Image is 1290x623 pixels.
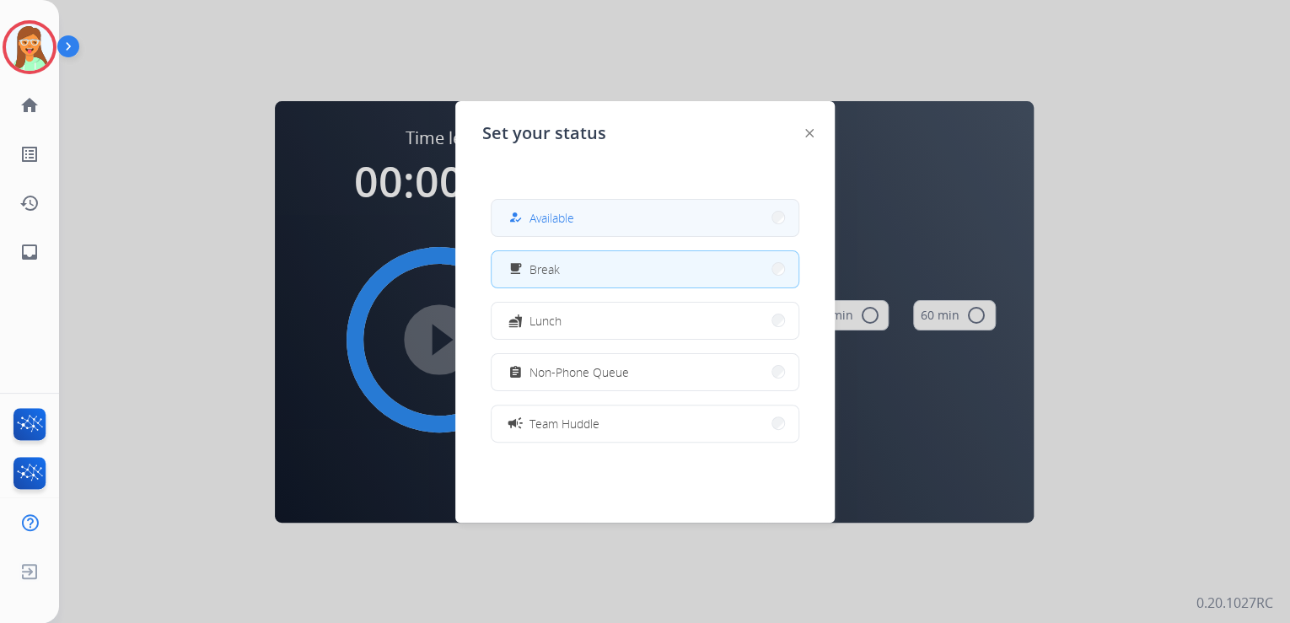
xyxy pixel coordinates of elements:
[19,95,40,115] mat-icon: home
[492,303,798,339] button: Lunch
[507,415,524,432] mat-icon: campaign
[19,144,40,164] mat-icon: list_alt
[1196,593,1273,613] p: 0.20.1027RC
[508,262,523,277] mat-icon: free_breakfast
[492,251,798,287] button: Break
[508,211,523,225] mat-icon: how_to_reg
[529,363,629,381] span: Non-Phone Queue
[529,415,599,432] span: Team Huddle
[529,209,574,227] span: Available
[529,260,560,278] span: Break
[529,312,562,330] span: Lunch
[19,193,40,213] mat-icon: history
[492,405,798,442] button: Team Huddle
[508,314,523,328] mat-icon: fastfood
[805,129,814,137] img: close-button
[492,354,798,390] button: Non-Phone Queue
[19,242,40,262] mat-icon: inbox
[492,200,798,236] button: Available
[6,24,53,71] img: avatar
[508,365,523,379] mat-icon: assignment
[482,121,606,145] span: Set your status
